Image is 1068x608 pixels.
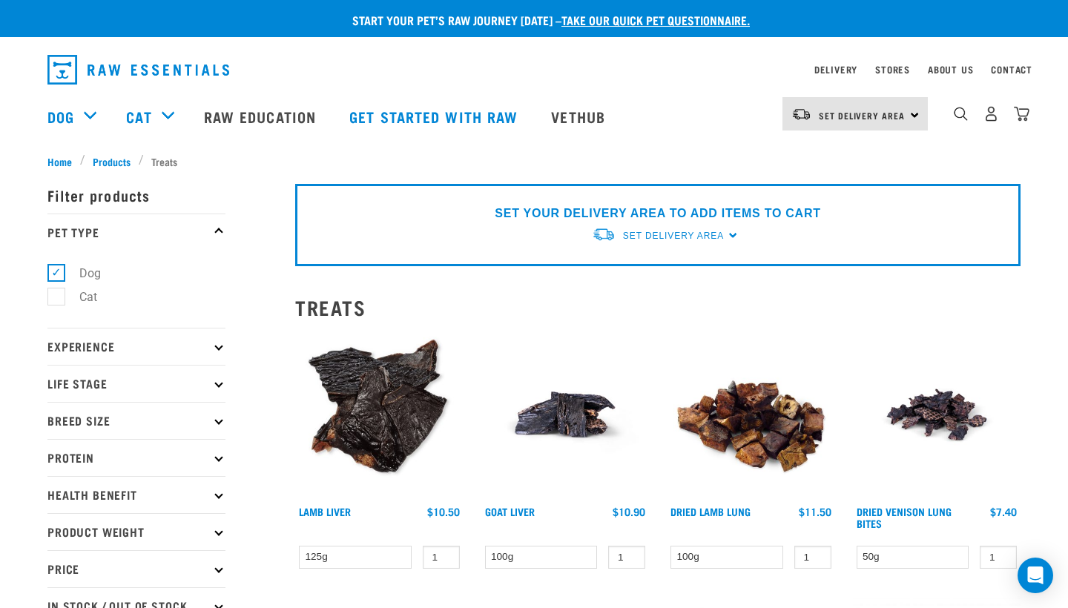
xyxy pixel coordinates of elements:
[991,67,1032,72] a: Contact
[47,176,225,214] p: Filter products
[189,87,334,146] a: Raw Education
[791,108,811,121] img: van-moving.png
[47,402,225,439] p: Breed Size
[954,107,968,121] img: home-icon-1@2x.png
[608,546,645,569] input: 1
[47,550,225,587] p: Price
[799,506,831,518] div: $11.50
[427,506,460,518] div: $10.50
[85,153,139,169] a: Products
[295,296,1021,319] h2: Treats
[56,264,107,282] label: Dog
[495,205,820,222] p: SET YOUR DELIVERY AREA TO ADD ITEMS TO CART
[47,153,80,169] a: Home
[47,365,225,402] p: Life Stage
[93,153,131,169] span: Products
[819,113,905,118] span: Set Delivery Area
[334,87,536,146] a: Get started with Raw
[592,227,616,242] img: van-moving.png
[857,509,952,526] a: Dried Venison Lung Bites
[928,67,973,72] a: About Us
[47,153,72,169] span: Home
[47,214,225,251] p: Pet Type
[56,288,103,306] label: Cat
[670,509,751,514] a: Dried Lamb Lung
[623,231,724,241] span: Set Delivery Area
[299,509,351,514] a: Lamb Liver
[1014,106,1029,122] img: home-icon@2x.png
[47,105,74,128] a: Dog
[1018,558,1053,593] div: Open Intercom Messenger
[47,476,225,513] p: Health Benefit
[536,87,624,146] a: Vethub
[875,67,910,72] a: Stores
[126,105,151,128] a: Cat
[47,439,225,476] p: Protein
[47,55,229,85] img: Raw Essentials Logo
[853,331,1021,499] img: Venison Lung Bites
[613,506,645,518] div: $10.90
[561,16,750,23] a: take our quick pet questionnaire.
[983,106,999,122] img: user.png
[47,153,1021,169] nav: breadcrumbs
[667,331,835,499] img: Pile Of Dried Lamb Lungs For Pets
[990,506,1017,518] div: $7.40
[47,513,225,550] p: Product Weight
[295,331,464,499] img: Beef Liver and Lamb Liver Treats
[481,331,650,499] img: Goat Liver
[485,509,535,514] a: Goat Liver
[36,49,1032,90] nav: dropdown navigation
[980,546,1017,569] input: 1
[794,546,831,569] input: 1
[814,67,857,72] a: Delivery
[423,546,460,569] input: 1
[47,328,225,365] p: Experience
